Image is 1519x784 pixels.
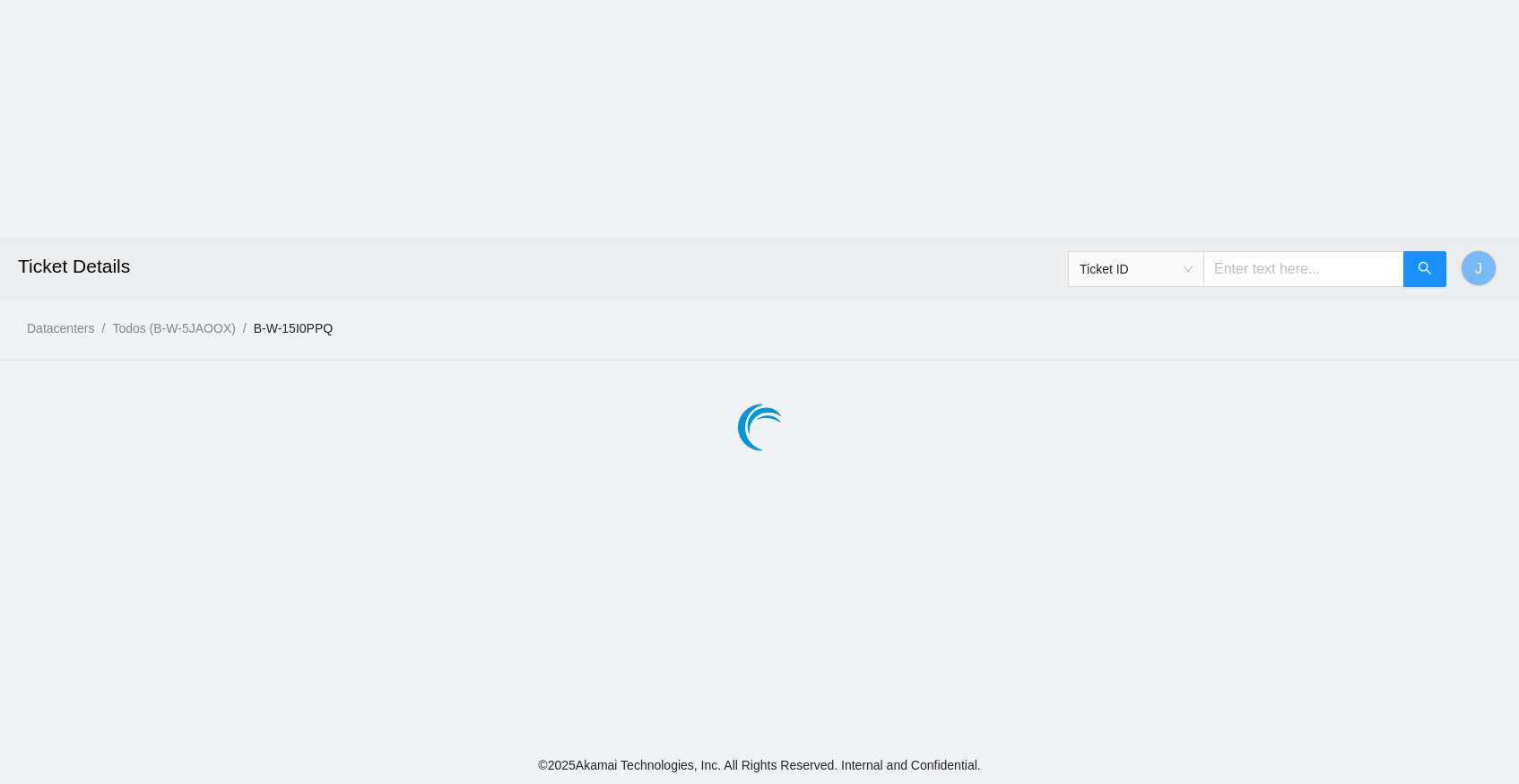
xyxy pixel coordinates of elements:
[243,321,247,335] span: /
[1418,261,1432,278] span: search
[1080,256,1193,283] span: Ticket ID
[1203,251,1404,287] input: Enter text here...
[18,238,1056,295] h2: Ticket Details
[1403,251,1446,287] button: search
[1461,250,1497,286] button: J
[254,321,333,335] a: B-W-15I0PPQ
[112,321,235,335] a: Todos (B-W-5JAOOX)
[27,321,94,335] a: Datacenters
[1475,257,1482,280] span: J
[101,321,105,335] span: /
